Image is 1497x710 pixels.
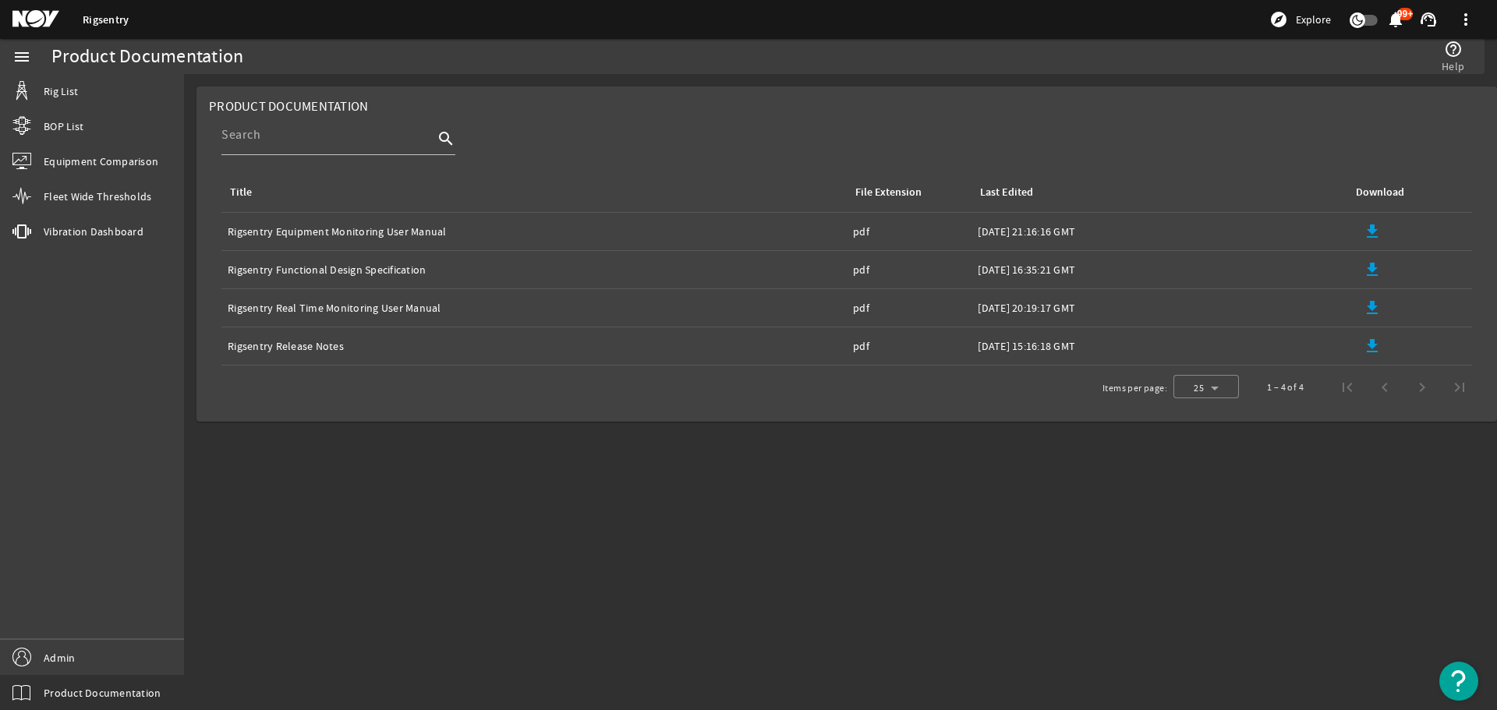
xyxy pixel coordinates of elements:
[1447,1,1485,38] button: more_vert
[853,300,965,316] div: pdf
[44,83,78,99] span: Rig List
[1356,184,1404,201] div: Download
[12,48,31,66] mat-icon: menu
[44,685,161,701] span: Product Documentation
[853,262,965,277] div: pdf
[853,338,965,354] div: pdf
[228,184,834,201] div: Title
[978,224,1340,239] div: [DATE] 21:16:16 GMT
[44,224,143,239] span: Vibration Dashboard
[1263,7,1337,32] button: Explore
[855,184,922,201] div: File Extension
[230,184,252,201] div: Title
[853,184,959,201] div: File Extension
[980,184,1033,201] div: Last Edited
[1442,58,1464,74] span: Help
[978,262,1340,277] div: [DATE] 16:35:21 GMT
[44,650,75,666] span: Admin
[1363,337,1382,355] mat-icon: file_download
[44,154,158,169] span: Equipment Comparison
[221,125,434,144] input: Search
[1387,12,1403,28] button: 99+
[1363,260,1382,279] mat-icon: file_download
[437,129,455,148] i: search
[1269,10,1288,29] mat-icon: explore
[1419,10,1438,29] mat-icon: support_agent
[83,12,129,27] a: Rigsentry
[1363,222,1382,241] mat-icon: file_download
[209,98,368,115] span: Product Documentation
[1439,662,1478,701] button: Open Resource Center
[228,224,841,239] div: Rigsentry Equipment Monitoring User Manual
[228,338,841,354] div: Rigsentry Release Notes
[12,222,31,241] mat-icon: vibration
[1296,12,1331,27] span: Explore
[228,262,841,277] div: Rigsentry Functional Design Specification
[978,338,1340,354] div: [DATE] 15:16:18 GMT
[44,118,83,134] span: BOP List
[1444,40,1463,58] mat-icon: help_outline
[978,184,1334,201] div: Last Edited
[1267,380,1304,395] div: 1 – 4 of 4
[44,189,151,204] span: Fleet Wide Thresholds
[853,224,965,239] div: pdf
[228,300,841,316] div: Rigsentry Real Time Monitoring User Manual
[1102,380,1167,396] div: Items per page:
[1386,10,1405,29] mat-icon: notifications
[978,300,1340,316] div: [DATE] 20:19:17 GMT
[51,49,243,65] div: Product Documentation
[1363,298,1382,317] mat-icon: file_download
